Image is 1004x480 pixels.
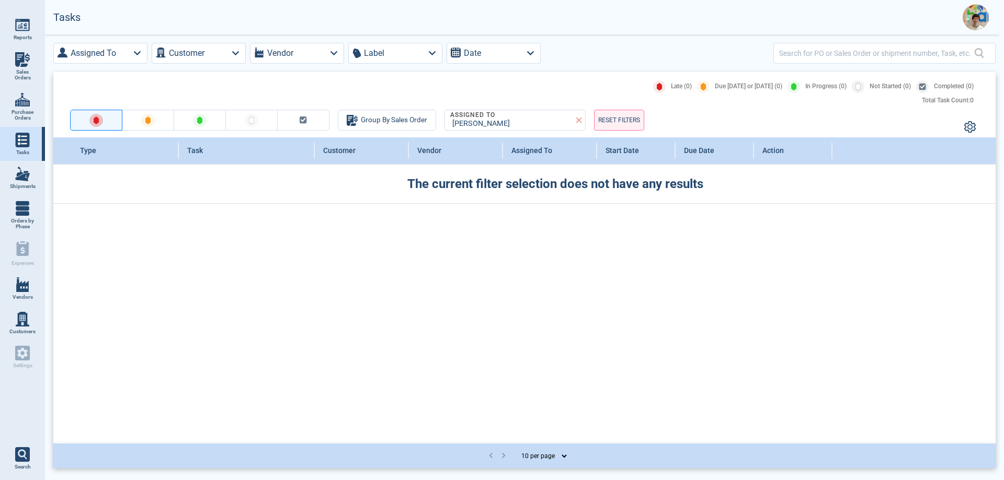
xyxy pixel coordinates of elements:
img: menu_icon [15,133,30,147]
span: Task [187,146,203,155]
nav: pagination navigation [485,449,510,463]
span: Tasks [16,149,29,156]
span: Due Date [684,146,714,155]
input: Search for PO or Sales Order or shipment number, Task, etc. [779,45,974,61]
span: Vendors [13,294,33,300]
span: Vendor [417,146,441,155]
div: Group By Sales Order [347,114,427,126]
button: Assigned To [53,43,147,64]
div: Total Task Count: 0 [922,97,974,104]
span: Type [80,146,96,155]
button: Label [348,43,442,64]
img: menu_icon [15,52,30,67]
img: menu_icon [15,18,30,32]
span: Purchase Orders [8,109,37,121]
button: Vendor [250,43,344,64]
button: Date [447,43,541,64]
label: Date [464,46,481,61]
span: Reports [14,34,32,41]
div: [PERSON_NAME] [449,120,577,128]
label: Assigned To [71,46,116,61]
label: Customer [169,46,204,61]
span: Not Started (0) [870,83,911,90]
img: Avatar [963,4,989,30]
span: Shipments [10,183,36,190]
img: menu_icon [15,92,30,107]
img: menu_icon [15,201,30,216]
span: Late (0) [671,83,692,90]
img: menu_icon [15,312,30,326]
span: Customer [323,146,356,155]
img: menu_icon [15,167,30,181]
img: menu_icon [15,277,30,292]
button: RESET FILTERS [594,110,644,131]
button: Customer [152,43,246,64]
span: Action [762,146,784,155]
label: Label [364,46,384,61]
span: Completed (0) [934,83,974,90]
span: Orders by Phase [8,218,37,230]
span: Customers [9,329,36,335]
legend: Assigned To [449,112,496,119]
span: Start Date [606,146,639,155]
span: Sales Orders [8,69,37,81]
span: In Progress (0) [805,83,847,90]
label: Vendor [267,46,293,61]
span: Assigned To [511,146,552,155]
span: Due [DATE] or [DATE] (0) [715,83,782,90]
span: Search [15,464,31,470]
button: Group By Sales Order [338,110,436,131]
h2: Tasks [53,11,81,24]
